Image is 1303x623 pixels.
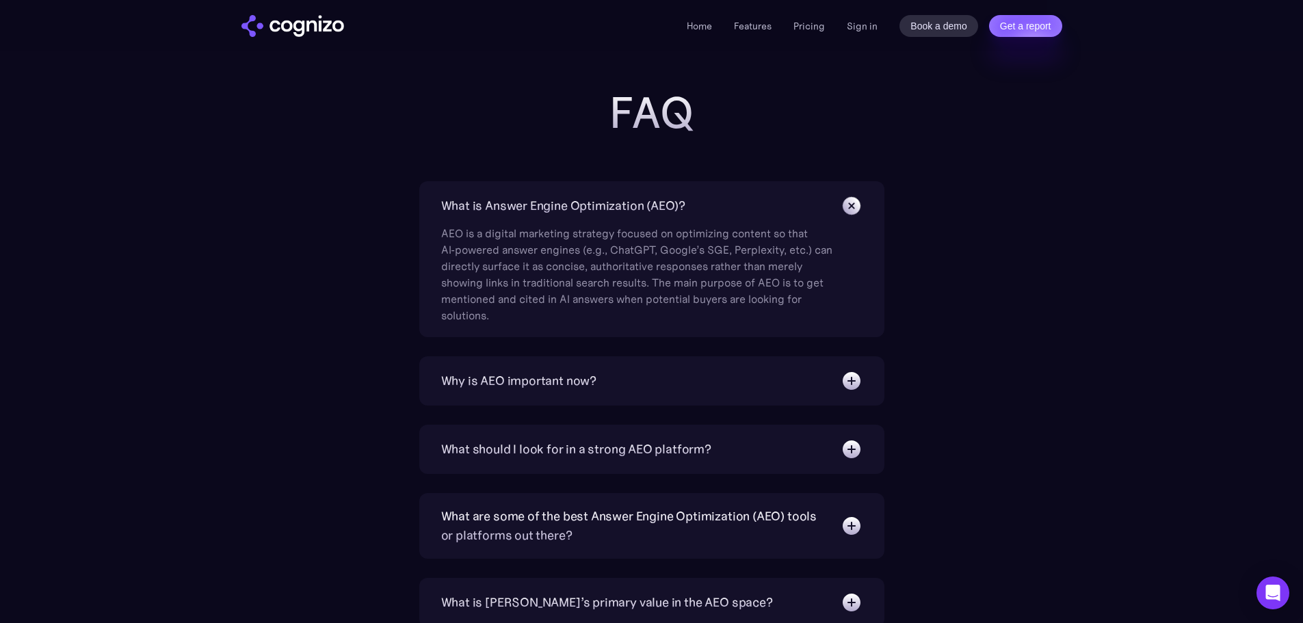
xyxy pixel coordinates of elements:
a: home [241,15,344,37]
div: AEO is a digital marketing strategy focused on optimizing content so that AI‑powered answer engin... [441,217,838,323]
div: What is [PERSON_NAME]’s primary value in the AEO space? [441,593,773,612]
img: cognizo logo [241,15,344,37]
a: Pricing [793,20,825,32]
div: Open Intercom Messenger [1256,576,1289,609]
a: Sign in [847,18,878,34]
div: What is Answer Engine Optimization (AEO)? [441,196,686,215]
a: Home [687,20,712,32]
a: Book a demo [899,15,978,37]
div: What should I look for in a strong AEO platform? [441,440,711,459]
h2: FAQ [378,88,925,137]
div: Why is AEO important now? [441,371,597,390]
a: Get a report [989,15,1062,37]
a: Features [734,20,772,32]
div: What are some of the best Answer Engine Optimization (AEO) tools or platforms out there? [441,507,827,545]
